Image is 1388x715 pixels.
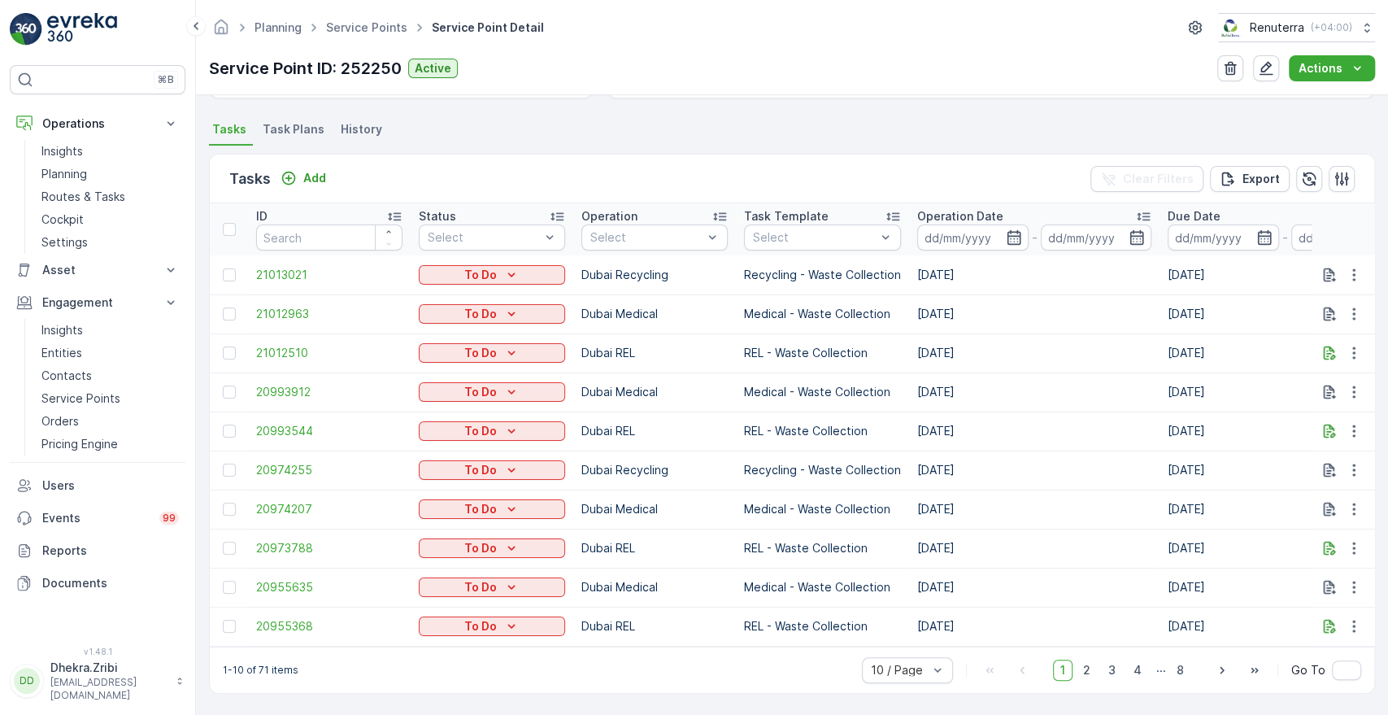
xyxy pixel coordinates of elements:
[1210,166,1290,192] button: Export
[909,490,1160,529] td: [DATE]
[573,334,736,373] td: Dubai REL
[256,462,402,478] a: 20974255
[223,620,236,633] div: Toggle Row Selected
[419,208,456,225] p: Status
[41,166,87,182] p: Planning
[909,373,1160,412] td: [DATE]
[42,262,153,278] p: Asset
[419,538,565,558] button: To Do
[909,412,1160,451] td: [DATE]
[909,529,1160,568] td: [DATE]
[35,364,185,387] a: Contacts
[1218,13,1375,42] button: Renuterra(+04:00)
[50,660,168,676] p: Dhekra.Zribi
[256,501,402,517] a: 20974207
[736,255,909,294] td: Recycling - Waste Collection
[35,163,185,185] a: Planning
[256,225,402,251] input: Search
[158,73,174,86] p: ⌘B
[744,208,829,225] p: Task Template
[464,345,497,361] p: To Do
[909,334,1160,373] td: [DATE]
[229,168,271,190] p: Tasks
[256,384,402,400] a: 20993912
[223,664,298,677] p: 1-10 of 71 items
[909,568,1160,607] td: [DATE]
[736,607,909,646] td: REL - Waste Collection
[1076,660,1098,681] span: 2
[223,425,236,438] div: Toggle Row Selected
[341,121,382,137] span: History
[41,345,82,361] p: Entities
[464,384,497,400] p: To Do
[419,382,565,402] button: To Do
[35,231,185,254] a: Settings
[1032,228,1038,247] p: -
[464,267,497,283] p: To Do
[1126,660,1149,681] span: 4
[573,529,736,568] td: Dubai REL
[256,306,402,322] a: 21012963
[42,510,150,526] p: Events
[41,322,83,338] p: Insights
[10,534,185,567] a: Reports
[42,543,179,559] p: Reports
[419,343,565,363] button: To Do
[10,647,185,656] span: v 1.48.1
[419,304,565,324] button: To Do
[256,423,402,439] a: 20993544
[428,229,540,246] p: Select
[917,225,1029,251] input: dd/mm/yyyy
[14,668,40,694] div: DD
[1101,660,1123,681] span: 3
[909,255,1160,294] td: [DATE]
[223,307,236,320] div: Toggle Row Selected
[464,306,497,322] p: To Do
[10,107,185,140] button: Operations
[573,412,736,451] td: Dubai REL
[41,390,120,407] p: Service Points
[1053,660,1073,681] span: 1
[41,234,88,251] p: Settings
[326,20,407,34] a: Service Points
[35,319,185,342] a: Insights
[464,501,497,517] p: To Do
[41,189,125,205] p: Routes & Tasks
[1289,55,1375,81] button: Actions
[41,368,92,384] p: Contacts
[223,347,236,360] div: Toggle Row Selected
[736,451,909,490] td: Recycling - Waste Collection
[573,607,736,646] td: Dubai REL
[256,208,268,225] p: ID
[736,373,909,412] td: Medical - Waste Collection
[35,387,185,410] a: Service Points
[256,618,402,634] span: 20955368
[1041,225,1152,251] input: dd/mm/yyyy
[419,499,565,519] button: To Do
[429,20,547,36] span: Service Point Detail
[256,345,402,361] a: 21012510
[573,490,736,529] td: Dubai Medical
[163,512,176,525] p: 99
[736,412,909,451] td: REL - Waste Collection
[464,579,497,595] p: To Do
[256,267,402,283] a: 21013021
[255,20,302,34] a: Planning
[35,410,185,433] a: Orders
[212,121,246,137] span: Tasks
[256,540,402,556] a: 20973788
[10,286,185,319] button: Engagement
[419,265,565,285] button: To Do
[1242,171,1280,187] p: Export
[419,578,565,597] button: To Do
[573,294,736,334] td: Dubai Medical
[1169,660,1191,681] span: 8
[1291,662,1325,678] span: Go To
[590,229,703,246] p: Select
[573,451,736,490] td: Dubai Recycling
[42,477,179,494] p: Users
[263,121,324,137] span: Task Plans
